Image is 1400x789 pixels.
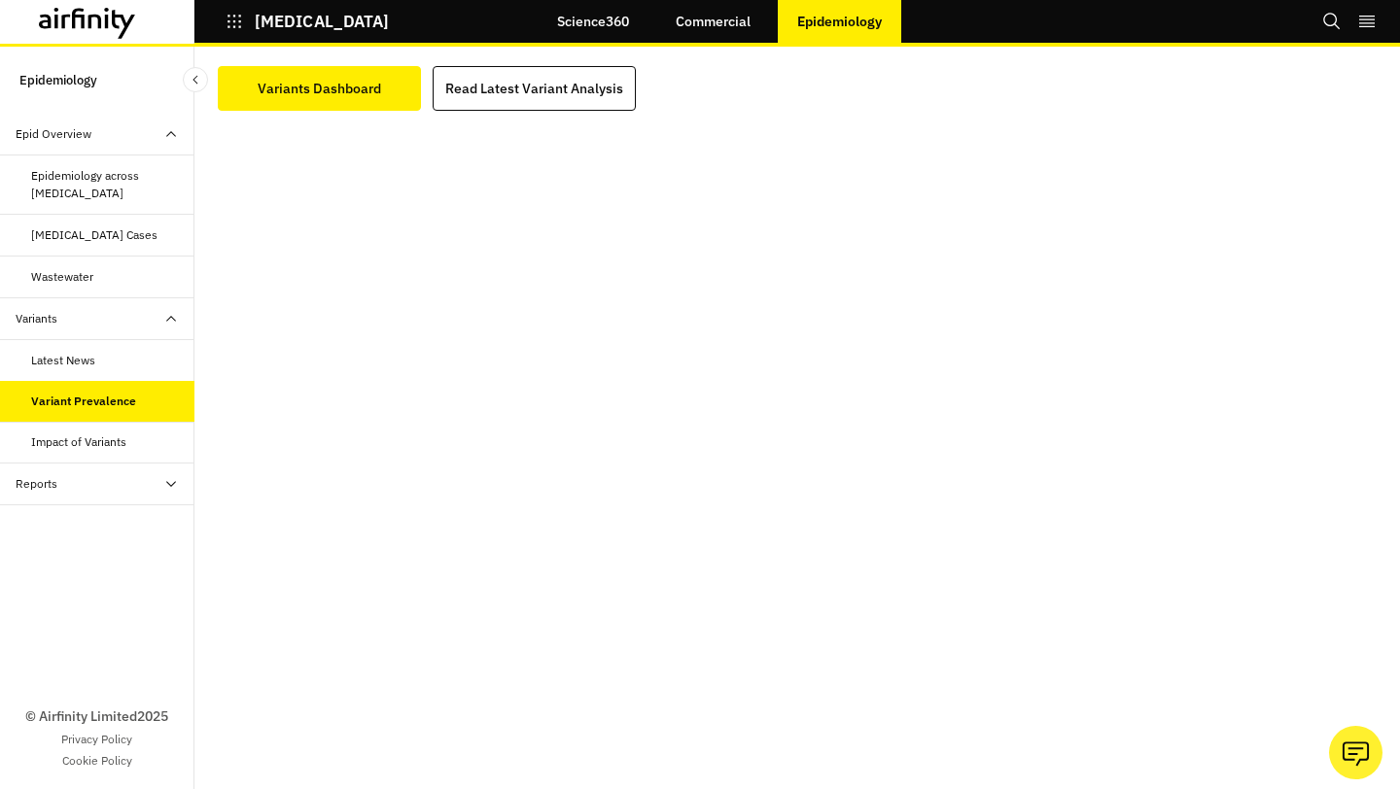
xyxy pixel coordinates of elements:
[183,67,208,92] button: Close Sidebar
[31,268,93,286] div: Wastewater
[445,75,623,102] div: Read Latest Variant Analysis
[16,125,91,143] div: Epid Overview
[255,13,389,30] p: [MEDICAL_DATA]
[19,62,97,98] p: Epidemiology
[1322,5,1342,38] button: Search
[61,731,132,748] a: Privacy Policy
[258,75,381,102] div: Variants Dashboard
[226,5,389,38] button: [MEDICAL_DATA]
[797,14,882,29] p: Epidemiology
[16,475,57,493] div: Reports
[31,167,179,202] div: Epidemiology across [MEDICAL_DATA]
[62,752,132,770] a: Cookie Policy
[31,393,136,410] div: Variant Prevalence
[25,706,168,727] p: © Airfinity Limited 2025
[16,310,57,327] div: Variants
[31,226,157,244] div: [MEDICAL_DATA] Cases
[31,433,126,451] div: Impact of Variants
[31,352,95,369] div: Latest News
[1329,726,1382,779] button: Ask our analysts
